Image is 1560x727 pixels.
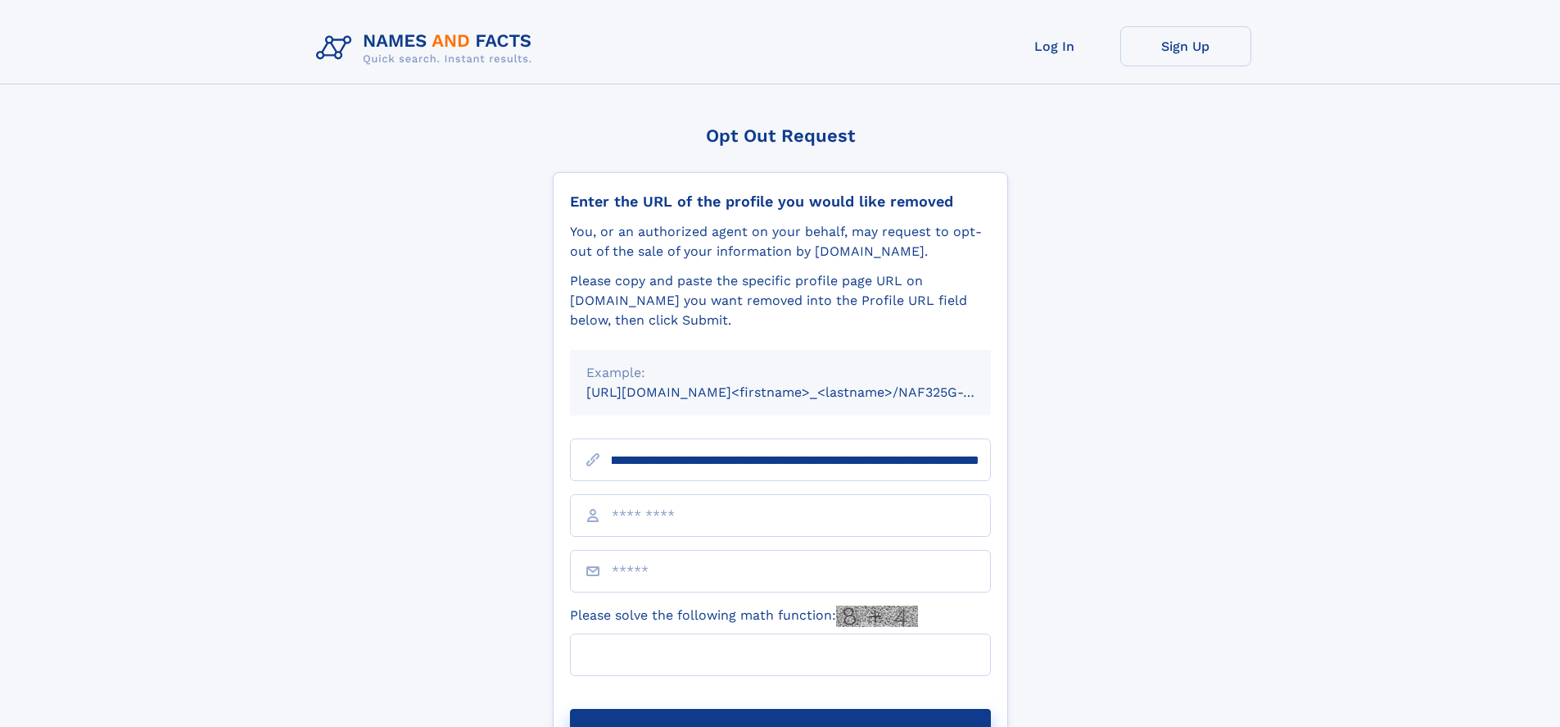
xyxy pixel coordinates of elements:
[570,222,991,261] div: You, or an authorized agent on your behalf, may request to opt-out of the sale of your informatio...
[989,26,1120,66] a: Log In
[553,125,1008,146] div: Opt Out Request
[570,606,918,627] label: Please solve the following math function:
[310,26,545,70] img: Logo Names and Facts
[586,384,1022,400] small: [URL][DOMAIN_NAME]<firstname>_<lastname>/NAF325G-xxxxxxxx
[1120,26,1251,66] a: Sign Up
[586,363,974,383] div: Example:
[570,193,991,211] div: Enter the URL of the profile you would like removed
[570,271,991,330] div: Please copy and paste the specific profile page URL on [DOMAIN_NAME] you want removed into the Pr...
